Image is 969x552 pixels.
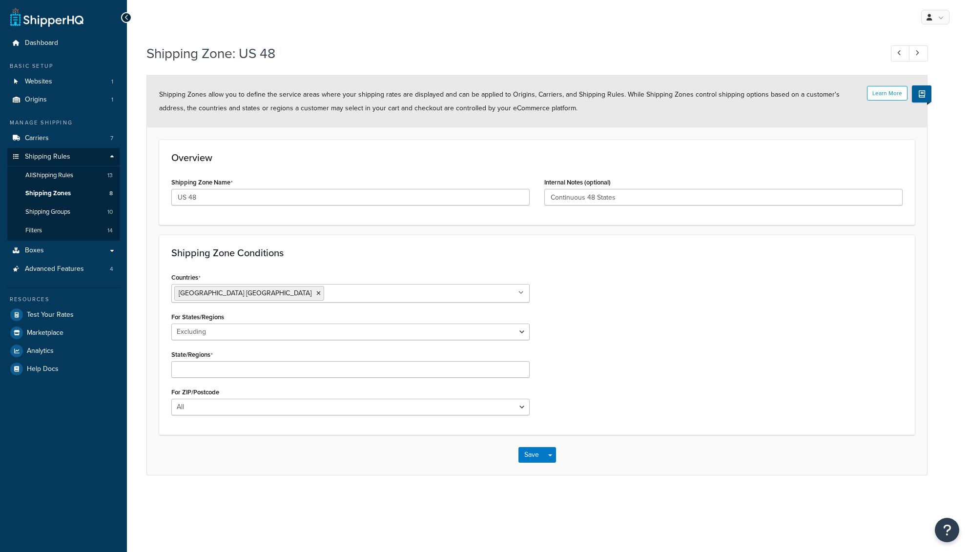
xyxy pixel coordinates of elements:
button: Save [518,447,545,463]
label: Shipping Zone Name [171,179,233,186]
li: Shipping Rules [7,148,120,241]
span: Shipping Zones [25,189,71,198]
div: Manage Shipping [7,119,120,127]
a: Marketplace [7,324,120,342]
li: Advanced Features [7,260,120,278]
span: 4 [110,265,113,273]
h3: Shipping Zone Conditions [171,247,903,258]
span: Filters [25,226,42,235]
li: Origins [7,91,120,109]
span: Shipping Zones allow you to define the service areas where your shipping rates are displayed and ... [159,89,840,113]
a: Previous Record [891,45,910,61]
li: Websites [7,73,120,91]
span: Help Docs [27,365,59,373]
button: Open Resource Center [935,518,959,542]
label: For ZIP/Postcode [171,388,219,396]
li: Carriers [7,129,120,147]
a: Next Record [909,45,928,61]
div: Basic Setup [7,62,120,70]
a: Shipping Zones8 [7,184,120,203]
span: All Shipping Rules [25,171,73,180]
a: Carriers7 [7,129,120,147]
li: Shipping Groups [7,203,120,221]
span: 10 [107,208,113,216]
span: 14 [107,226,113,235]
h1: Shipping Zone: US 48 [146,44,873,63]
button: Show Help Docs [912,85,931,102]
span: Advanced Features [25,265,84,273]
a: Filters14 [7,222,120,240]
label: State/Regions [171,351,213,359]
div: Resources [7,295,120,304]
span: Carriers [25,134,49,143]
a: Test Your Rates [7,306,120,324]
label: For States/Regions [171,313,224,321]
span: Boxes [25,246,44,255]
span: Shipping Groups [25,208,70,216]
span: 13 [107,171,113,180]
span: Websites [25,78,52,86]
span: Analytics [27,347,54,355]
label: Internal Notes (optional) [544,179,611,186]
a: Shipping Groups10 [7,203,120,221]
a: Shipping Rules [7,148,120,166]
a: Origins1 [7,91,120,109]
span: 1 [111,78,113,86]
a: Help Docs [7,360,120,378]
span: Shipping Rules [25,153,70,161]
span: [GEOGRAPHIC_DATA] [GEOGRAPHIC_DATA] [179,288,311,298]
a: Dashboard [7,34,120,52]
label: Countries [171,274,201,282]
a: Boxes [7,242,120,260]
span: Origins [25,96,47,104]
span: 8 [109,189,113,198]
span: Marketplace [27,329,63,337]
a: AllShipping Rules13 [7,166,120,184]
span: 1 [111,96,113,104]
span: Test Your Rates [27,311,74,319]
span: 7 [110,134,113,143]
span: Dashboard [25,39,58,47]
li: Shipping Zones [7,184,120,203]
li: Filters [7,222,120,240]
a: Advanced Features4 [7,260,120,278]
a: Analytics [7,342,120,360]
a: Websites1 [7,73,120,91]
h3: Overview [171,152,903,163]
button: Learn More [867,86,907,101]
